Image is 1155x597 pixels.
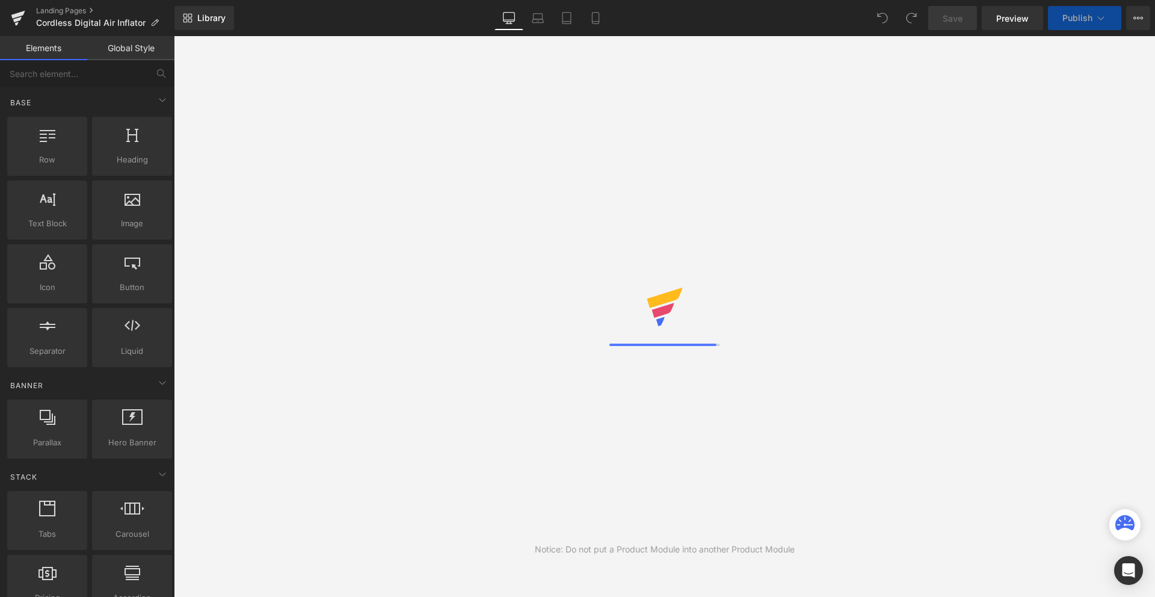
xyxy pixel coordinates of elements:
div: Open Intercom Messenger [1114,556,1143,585]
button: Redo [899,6,923,30]
button: Undo [870,6,895,30]
span: Parallax [11,436,84,449]
span: Library [197,13,226,23]
span: Liquid [96,345,168,357]
a: Global Style [87,36,174,60]
a: Tablet [552,6,581,30]
button: Publish [1048,6,1121,30]
span: Cordless Digital Air Inflator [36,18,146,28]
span: Publish [1062,13,1092,23]
span: Base [9,97,32,108]
a: Preview [982,6,1043,30]
a: Laptop [523,6,552,30]
span: Button [96,281,168,294]
span: Stack [9,471,38,483]
span: Carousel [96,528,168,540]
a: Desktop [494,6,523,30]
a: Landing Pages [36,6,174,16]
span: Heading [96,153,168,166]
span: Icon [11,281,84,294]
span: Text Block [11,217,84,230]
a: New Library [174,6,234,30]
span: Banner [9,380,45,391]
span: Hero Banner [96,436,168,449]
span: Tabs [11,528,84,540]
button: More [1126,6,1150,30]
span: Separator [11,345,84,357]
span: Image [96,217,168,230]
span: Row [11,153,84,166]
a: Mobile [581,6,610,30]
span: Save [943,12,962,25]
div: Notice: Do not put a Product Module into another Product Module [535,543,795,556]
span: Preview [996,12,1029,25]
